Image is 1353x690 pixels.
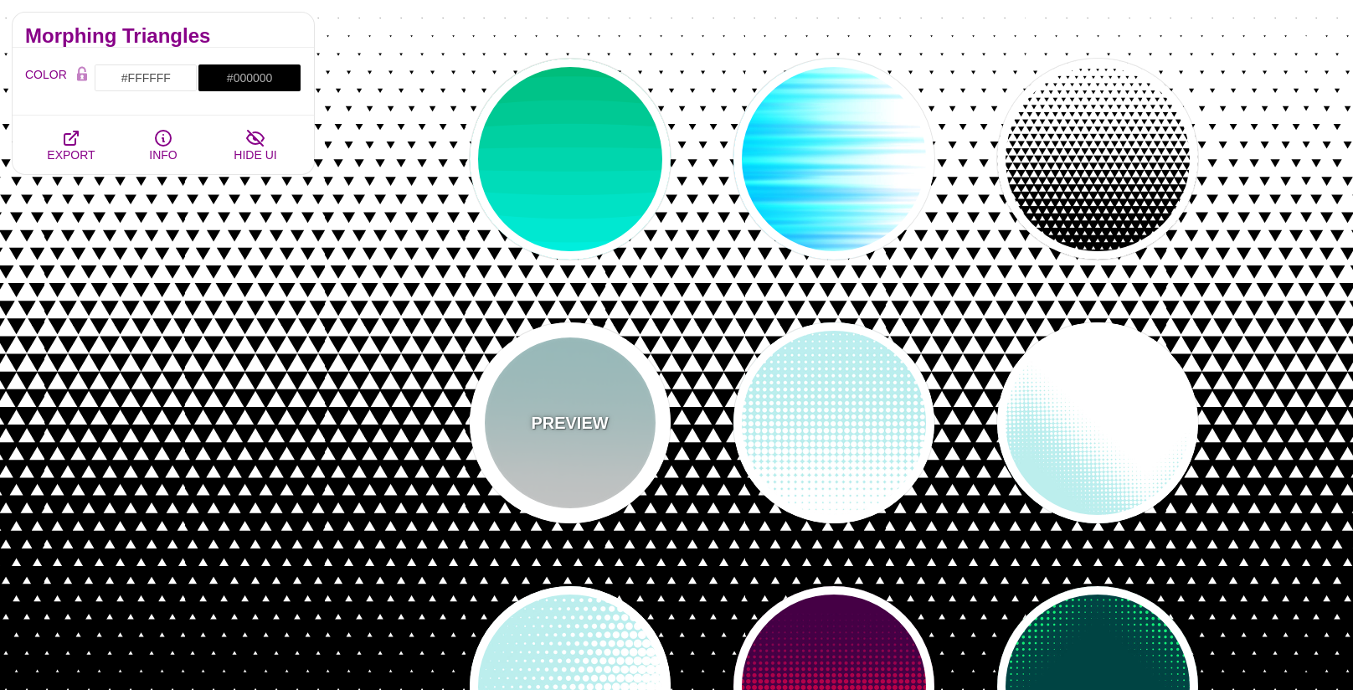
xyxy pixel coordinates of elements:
h2: Morphing Triangles [25,29,301,43]
button: PREVIEWblue into white alternating halftone dots [470,322,671,523]
button: green curved stripes fades into blue in sequential tones [470,59,671,260]
button: halftone zigzag pattern [997,322,1198,523]
button: black triangles fade into white triangles [997,59,1198,260]
span: HIDE UI [234,148,276,162]
button: INFO [117,116,209,174]
span: INFO [149,148,177,162]
span: EXPORT [47,148,95,162]
button: EXPORT [25,116,117,174]
button: HIDE UI [209,116,301,174]
button: Color Lock [69,64,95,87]
button: blue into white stacked halftone dots [733,322,934,523]
label: COLOR [25,64,69,92]
button: blue lights stretching horizontally over white [733,59,934,260]
p: PREVIEW [531,410,608,435]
